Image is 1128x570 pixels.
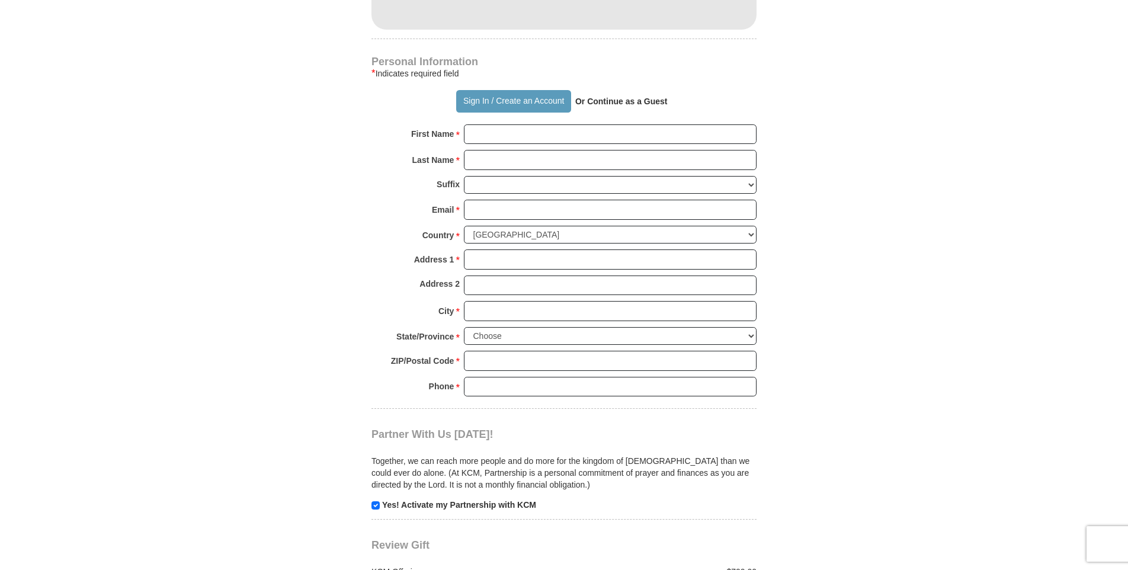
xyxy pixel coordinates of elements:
strong: Address 2 [419,276,460,292]
p: Together, we can reach more people and do more for the kingdom of [DEMOGRAPHIC_DATA] than we coul... [371,455,757,491]
strong: Phone [429,378,454,395]
strong: Email [432,201,454,218]
strong: City [438,303,454,319]
strong: Or Continue as a Guest [575,97,668,106]
span: Partner With Us [DATE]! [371,428,493,440]
strong: Address 1 [414,251,454,268]
button: Sign In / Create an Account [456,90,571,113]
div: Indicates required field [371,66,757,81]
strong: Last Name [412,152,454,168]
span: Review Gift [371,539,430,551]
strong: State/Province [396,328,454,345]
strong: Yes! Activate my Partnership with KCM [382,500,536,510]
h4: Personal Information [371,57,757,66]
strong: ZIP/Postal Code [391,353,454,369]
strong: First Name [411,126,454,142]
strong: Country [422,227,454,244]
strong: Suffix [437,176,460,193]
